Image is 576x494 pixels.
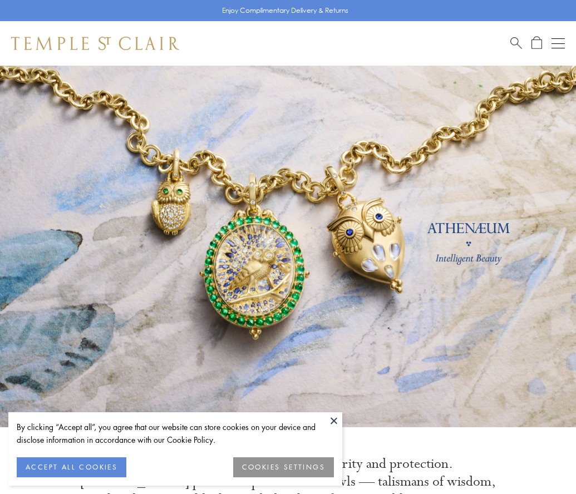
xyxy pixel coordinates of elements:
[17,421,334,446] div: By clicking “Accept all”, you agree that our website can store cookies on your device and disclos...
[552,37,565,50] button: Open navigation
[531,36,542,50] a: Open Shopping Bag
[17,457,126,477] button: ACCEPT ALL COOKIES
[510,36,522,50] a: Search
[11,37,179,50] img: Temple St. Clair
[233,457,334,477] button: COOKIES SETTINGS
[222,5,348,16] p: Enjoy Complimentary Delivery & Returns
